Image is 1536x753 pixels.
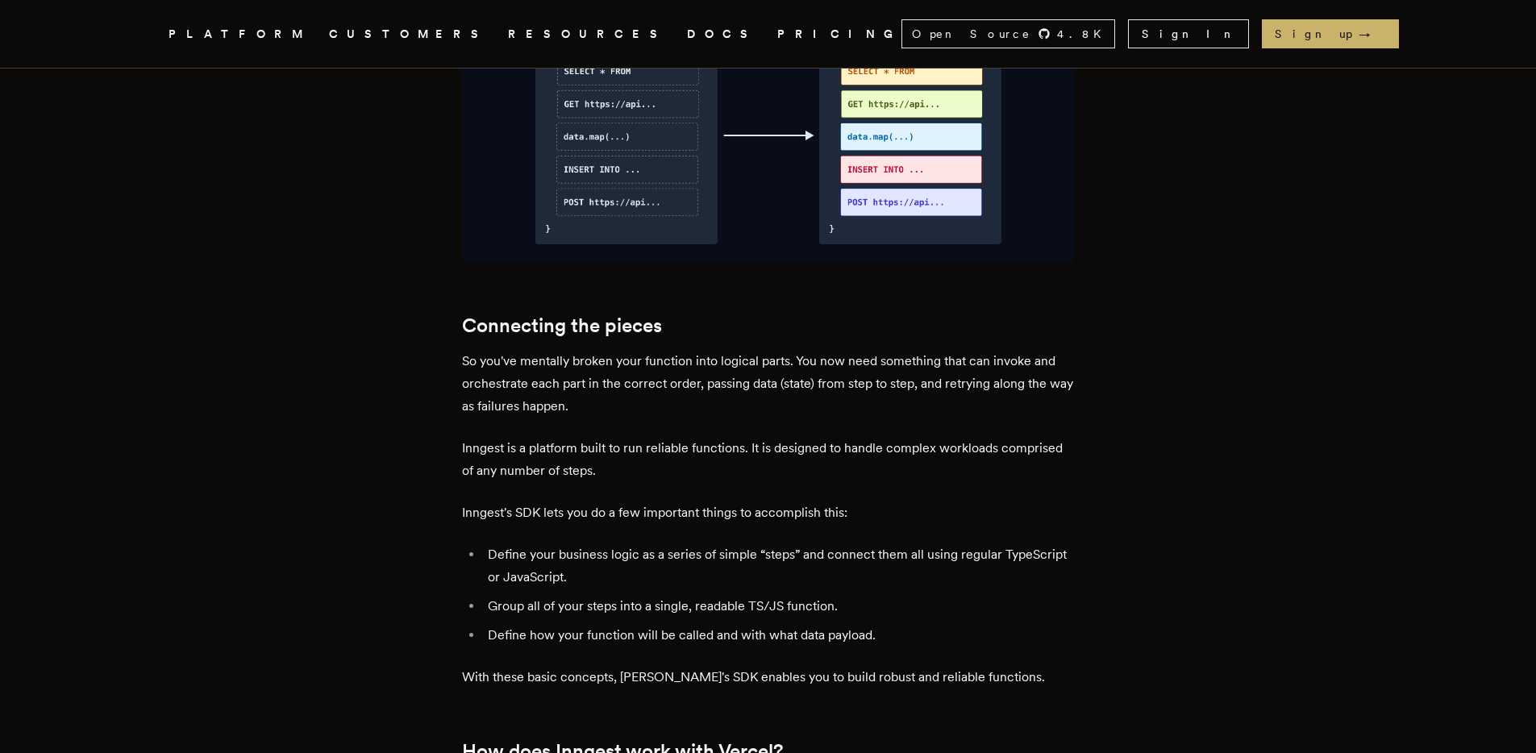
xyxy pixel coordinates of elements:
[912,26,1031,42] span: Open Source
[462,314,1075,337] h2: Connecting the pieces
[1262,19,1399,48] a: Sign up
[483,595,1075,618] li: Group all of your steps into a single, readable TS/JS function.
[777,24,901,44] a: PRICING
[462,501,1075,524] p: Inngest's SDK lets you do a few important things to accomplish this:
[462,666,1075,689] p: With these basic concepts, [PERSON_NAME]'s SDK enables you to build robust and reliable functions.
[1057,26,1111,42] span: 4.8 K
[483,624,1075,647] li: Define how your function will be called and with what data payload.
[483,543,1075,589] li: Define your business logic as a series of simple “steps” and connect them all using regular TypeS...
[508,24,668,44] button: RESOURCES
[169,24,310,44] button: PLATFORM
[1359,26,1386,42] span: →
[687,24,758,44] a: DOCS
[1128,19,1249,48] a: Sign In
[462,437,1075,482] p: Inngest is a platform built to run reliable functions. It is designed to handle complex workloads...
[462,8,1075,264] img: A diagram highlighting distinct parts of a function
[329,24,489,44] a: CUSTOMERS
[462,350,1075,418] p: So you've mentally broken your function into logical parts. You now need something that can invok...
